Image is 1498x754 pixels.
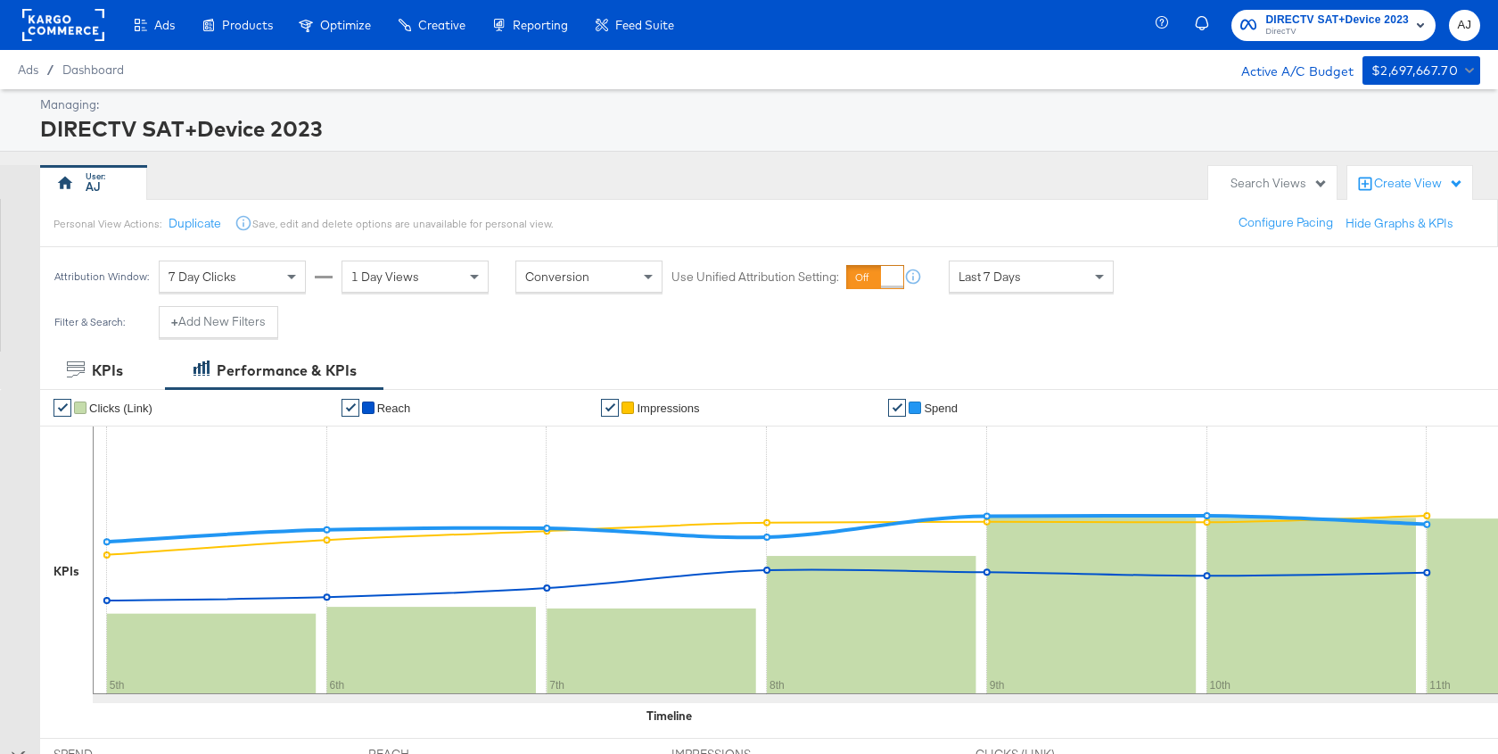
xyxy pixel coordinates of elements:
[62,62,124,77] a: Dashboard
[671,269,839,286] label: Use Unified Attribution Setting:
[351,269,419,285] span: 1 Day Views
[38,62,62,77] span: /
[1226,207,1346,239] button: Configure Pacing
[888,399,906,417] a: ✔
[615,18,674,32] span: Feed Suite
[53,270,150,283] div: Attribution Window:
[86,178,101,195] div: AJ
[1265,11,1409,29] span: DIRECTV SAT+Device 2023
[1346,215,1453,232] button: Hide Graphs & KPIs
[53,563,79,580] div: KPIs
[1374,175,1463,193] div: Create View
[40,96,1476,113] div: Managing:
[169,269,236,285] span: 7 Day Clicks
[171,313,178,330] strong: +
[217,360,357,381] div: Performance & KPIs
[525,269,589,285] span: Conversion
[169,215,221,232] button: Duplicate
[342,399,359,417] a: ✔
[924,402,958,415] span: Spend
[53,316,126,328] div: Filter & Search:
[252,217,553,231] div: Save, edit and delete options are unavailable for personal view.
[320,18,371,32] span: Optimize
[53,217,161,231] div: Personal View Actions:
[40,113,1476,144] div: DIRECTV SAT+Device 2023
[159,306,278,338] button: +Add New Filters
[222,18,273,32] span: Products
[154,18,175,32] span: Ads
[53,399,71,417] a: ✔
[1231,10,1436,41] button: DIRECTV SAT+Device 2023DirecTV
[513,18,568,32] span: Reporting
[89,402,152,415] span: Clicks (Link)
[1230,175,1328,192] div: Search Views
[1449,10,1480,41] button: AJ
[1222,56,1354,83] div: Active A/C Budget
[92,360,123,381] div: KPIs
[1362,56,1480,85] button: $2,697,667.70
[959,269,1021,285] span: Last 7 Days
[418,18,465,32] span: Creative
[1371,60,1458,82] div: $2,697,667.70
[1456,15,1473,36] span: AJ
[1265,25,1409,39] span: DirecTV
[646,708,692,725] div: Timeline
[601,399,619,417] a: ✔
[637,402,699,415] span: Impressions
[377,402,411,415] span: Reach
[18,62,38,77] span: Ads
